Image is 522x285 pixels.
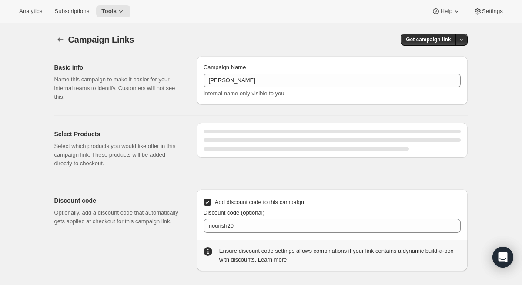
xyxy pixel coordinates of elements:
[54,208,183,226] p: Optionally, add a discount code that automatically gets applied at checkout for this campaign link.
[19,8,42,15] span: Analytics
[49,5,94,17] button: Subscriptions
[401,34,456,46] button: Get campaign link
[219,247,461,264] div: Ensure discount code settings allows combinations if your link contains a dynamic build-a-box wit...
[406,36,451,43] span: Get campaign link
[54,75,183,101] p: Name this campaign to make it easier for your internal teams to identify. Customers will not see ...
[492,247,513,268] div: Open Intercom Messenger
[258,256,287,263] a: Learn more
[96,5,130,17] button: Tools
[68,35,134,44] span: Campaign Links
[54,63,183,72] h2: Basic info
[54,142,183,168] p: Select which products you would like offer in this campaign link. These products will be added di...
[54,8,89,15] span: Subscriptions
[468,5,508,17] button: Settings
[54,196,183,205] h2: Discount code
[101,8,117,15] span: Tools
[204,209,264,216] span: Discount code (optional)
[204,74,461,87] input: Example: Seasonal campaign
[204,64,246,70] span: Campaign Name
[482,8,503,15] span: Settings
[204,90,284,97] span: Internal name only visible to you
[215,199,304,205] span: Add discount code to this campaign
[14,5,47,17] button: Analytics
[440,8,452,15] span: Help
[204,219,461,233] input: Enter code
[426,5,466,17] button: Help
[54,130,183,138] h2: Select Products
